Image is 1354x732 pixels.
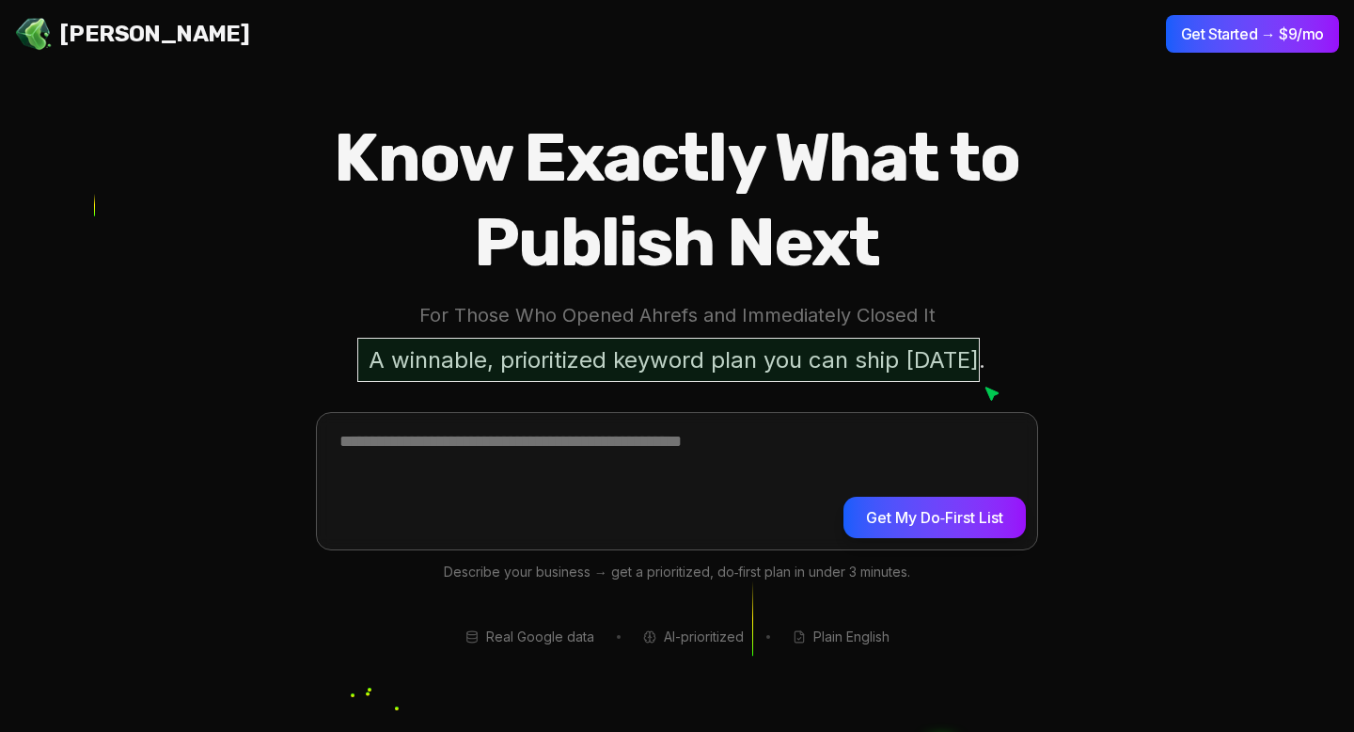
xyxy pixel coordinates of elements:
[15,15,53,53] img: Jello SEO Logo
[49,49,207,64] div: Domain: [DOMAIN_NAME]
[664,628,744,646] span: AI-prioritized
[813,628,890,646] span: Plain English
[30,49,45,64] img: website_grey.svg
[60,19,249,49] span: [PERSON_NAME]
[51,109,66,124] img: tab_domain_overview_orange.svg
[71,111,168,123] div: Domain Overview
[30,30,45,45] img: logo_orange.svg
[256,300,1098,331] p: For Those Who Opened Ahrefs and Immediately Closed It
[357,338,997,382] p: A winnable, prioritized keyword plan you can ship [DATE].
[316,562,1038,583] p: Describe your business → get a prioritized, do‑first plan in under 3 minutes.
[256,116,1098,285] h1: Know Exactly What to Publish Next
[486,628,594,646] span: Real Google data
[53,30,92,45] div: v 4.0.25
[1166,15,1339,53] button: Get Started → $9/mo
[187,109,202,124] img: tab_keywords_by_traffic_grey.svg
[208,111,317,123] div: Keywords by Traffic
[843,497,1026,538] button: Get My Do‑First List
